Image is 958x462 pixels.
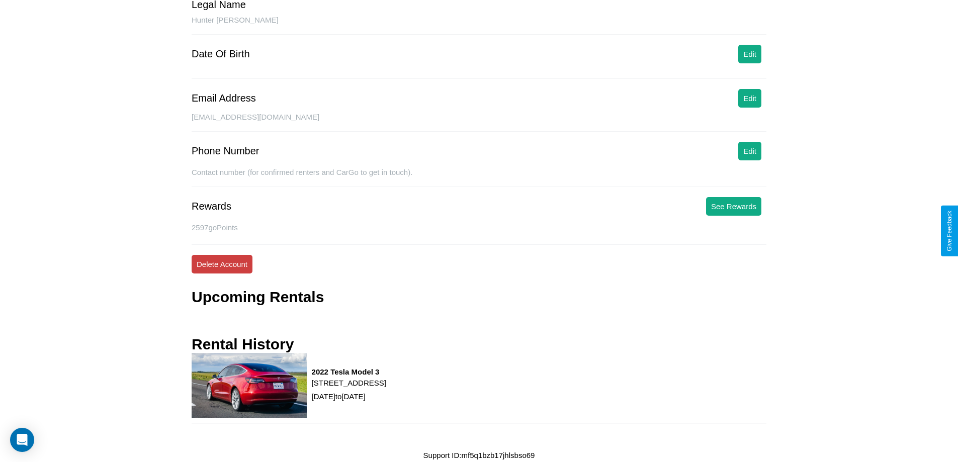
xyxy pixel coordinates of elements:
div: Contact number (for confirmed renters and CarGo to get in touch). [192,168,766,187]
h3: Upcoming Rentals [192,289,324,306]
div: Date Of Birth [192,48,250,60]
button: Edit [738,142,761,160]
p: Support ID: mf5q1bzb17jhlsbso69 [423,448,535,462]
div: Open Intercom Messenger [10,428,34,452]
button: Edit [738,89,761,108]
div: Rewards [192,201,231,212]
h3: 2022 Tesla Model 3 [312,367,386,376]
button: Edit [738,45,761,63]
p: [DATE] to [DATE] [312,390,386,403]
h3: Rental History [192,336,294,353]
img: rental [192,353,307,418]
button: See Rewards [706,197,761,216]
p: [STREET_ADDRESS] [312,376,386,390]
div: Email Address [192,93,256,104]
div: Give Feedback [946,211,953,251]
button: Delete Account [192,255,252,273]
p: 2597 goPoints [192,221,766,234]
div: [EMAIL_ADDRESS][DOMAIN_NAME] [192,113,766,132]
div: Hunter [PERSON_NAME] [192,16,766,35]
div: Phone Number [192,145,259,157]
